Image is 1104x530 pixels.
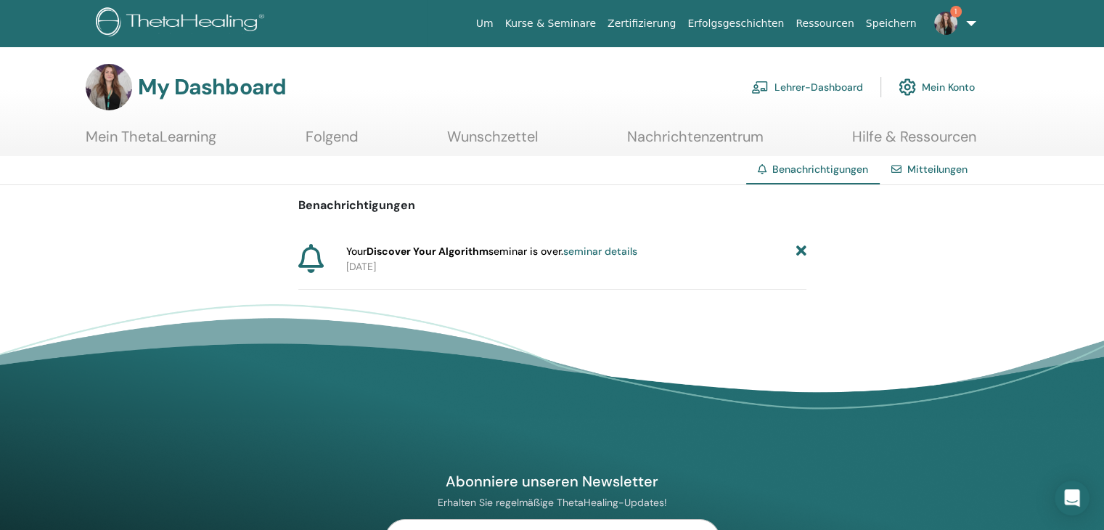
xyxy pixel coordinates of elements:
a: seminar details [563,245,637,258]
a: Kurse & Seminare [499,10,602,37]
a: Speichern [860,10,923,37]
h3: My Dashboard [138,74,286,100]
span: Your seminar is over. [346,244,637,259]
img: default.jpg [934,12,957,35]
img: logo.png [96,7,269,40]
img: cog.svg [899,75,916,99]
div: Open Intercom Messenger [1055,481,1089,515]
a: Wunschzettel [447,128,538,156]
span: 1 [950,6,962,17]
a: Nachrichtenzentrum [627,128,764,156]
img: default.jpg [86,64,132,110]
a: Zertifizierung [602,10,682,37]
a: Folgend [306,128,359,156]
a: Mitteilungen [907,163,968,176]
a: Mein Konto [899,71,975,103]
a: Erfolgsgeschichten [682,10,790,37]
p: Erhalten Sie regelmäßige ThetaHealing-Updates! [385,496,720,509]
span: Benachrichtigungen [772,163,868,176]
a: Mein ThetaLearning [86,128,216,156]
a: Ressourcen [790,10,859,37]
h4: Abonniere unseren Newsletter [385,472,720,491]
a: Um [470,10,499,37]
strong: Discover Your Algorithm [367,245,488,258]
img: chalkboard-teacher.svg [751,81,769,94]
p: [DATE] [346,259,806,274]
p: Benachrichtigungen [298,197,806,214]
a: Hilfe & Ressourcen [852,128,976,156]
a: Lehrer-Dashboard [751,71,863,103]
